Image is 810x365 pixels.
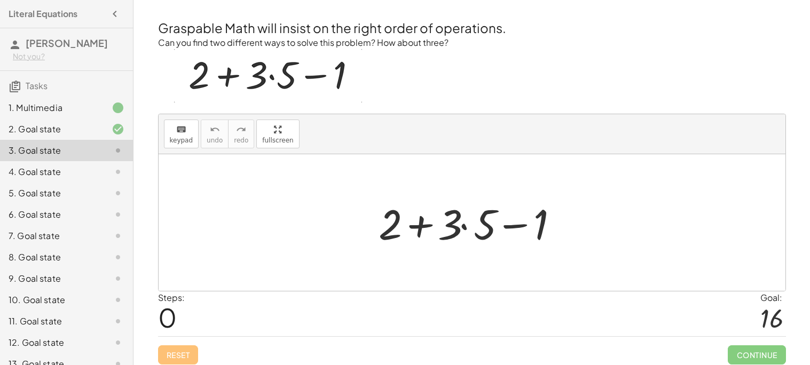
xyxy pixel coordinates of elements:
[112,165,124,178] i: Task not started.
[158,292,185,303] label: Steps:
[207,137,223,144] span: undo
[170,137,193,144] span: keypad
[158,19,786,37] h2: Graspable Math will insist on the right order of operations.
[112,144,124,157] i: Task not started.
[234,137,248,144] span: redo
[9,315,95,328] div: 11. Goal state
[236,123,246,136] i: redo
[9,336,95,349] div: 12. Goal state
[9,208,95,221] div: 6. Goal state
[9,229,95,242] div: 7. Goal state
[9,144,95,157] div: 3. Goal state
[9,7,77,20] h4: Literal Equations
[112,272,124,285] i: Task not started.
[26,80,48,91] span: Tasks
[158,37,786,49] p: Can you find two different ways to solve this problem? How about three?
[112,123,124,136] i: Task finished and correct.
[112,336,124,349] i: Task not started.
[164,120,199,148] button: keyboardkeypad
[158,301,177,334] span: 0
[201,120,229,148] button: undoundo
[112,229,124,242] i: Task not started.
[174,49,362,102] img: c98fd760e6ed093c10ccf3c4ca28a3dcde0f4c7a2f3786375f60a510364f4df2.gif
[9,165,95,178] div: 4. Goal state
[262,137,293,144] span: fullscreen
[256,120,299,148] button: fullscreen
[176,123,186,136] i: keyboard
[112,208,124,221] i: Task not started.
[210,123,220,136] i: undo
[112,293,124,306] i: Task not started.
[9,101,95,114] div: 1. Multimedia
[9,272,95,285] div: 9. Goal state
[9,251,95,264] div: 8. Goal state
[760,291,786,304] div: Goal:
[112,101,124,114] i: Task finished.
[26,37,108,49] span: [PERSON_NAME]
[112,251,124,264] i: Task not started.
[228,120,254,148] button: redoredo
[9,187,95,200] div: 5. Goal state
[13,51,124,62] div: Not you?
[9,123,95,136] div: 2. Goal state
[9,293,95,306] div: 10. Goal state
[112,315,124,328] i: Task not started.
[112,187,124,200] i: Task not started.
